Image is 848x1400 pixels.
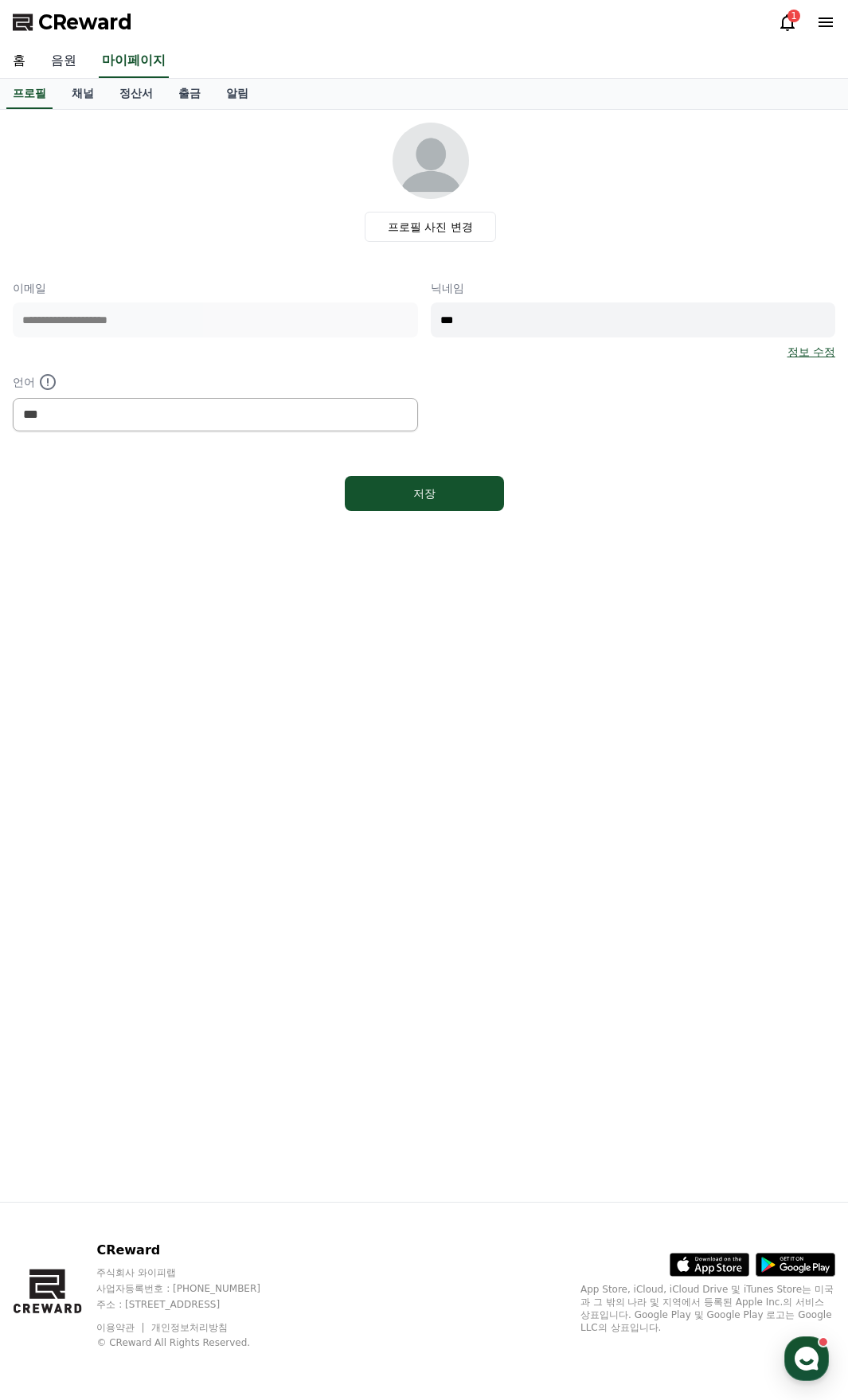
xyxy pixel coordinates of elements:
a: 출금 [166,79,213,109]
span: 대화 [146,529,165,542]
button: 저장 [345,476,504,511]
p: CReward [96,1241,291,1260]
p: 닉네임 [431,280,836,296]
a: 설정 [205,505,306,544]
a: 정산서 [107,79,166,109]
a: 마이페이지 [99,45,169,78]
a: CReward [13,10,132,35]
span: 설정 [246,528,265,541]
p: 주소 : [STREET_ADDRESS] [96,1298,291,1311]
div: 저장 [377,486,472,501]
a: 1 [778,13,797,32]
a: 채널 [59,79,107,109]
a: 개인정보처리방침 [151,1322,228,1333]
img: profile_image [393,123,469,199]
a: 홈 [5,505,105,544]
p: App Store, iCloud, iCloud Drive 및 iTunes Store는 미국과 그 밖의 나라 및 지역에서 등록된 Apple Inc.의 서비스 상표입니다. Goo... [580,1283,835,1334]
a: 음원 [38,45,89,78]
a: 대화 [105,505,205,544]
a: 이용약관 [96,1322,147,1333]
a: 정보 수정 [787,344,835,360]
p: 언어 [13,372,418,392]
a: 알림 [213,79,261,109]
a: 프로필 [6,79,53,109]
span: 홈 [50,528,60,541]
p: © CReward All Rights Reserved. [96,1336,291,1349]
label: 프로필 사진 변경 [365,212,496,242]
div: 1 [787,10,800,22]
p: 주식회사 와이피랩 [96,1266,291,1279]
p: 이메일 [13,280,418,296]
span: CReward [38,10,132,35]
p: 사업자등록번호 : [PHONE_NUMBER] [96,1282,291,1295]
